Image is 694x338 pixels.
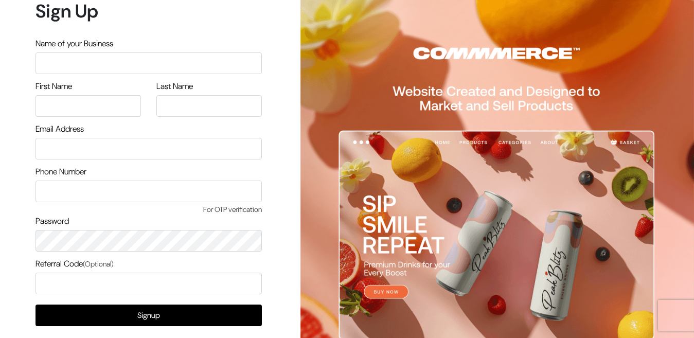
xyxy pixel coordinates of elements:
[35,123,84,135] label: Email Address
[156,80,193,93] label: Last Name
[35,215,69,227] label: Password
[35,258,114,270] label: Referral Code
[35,38,113,50] label: Name of your Business
[35,204,262,215] span: For OTP verification
[35,166,86,178] label: Phone Number
[35,80,72,93] label: First Name
[83,259,114,269] span: (Optional)
[35,305,262,326] button: Signup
